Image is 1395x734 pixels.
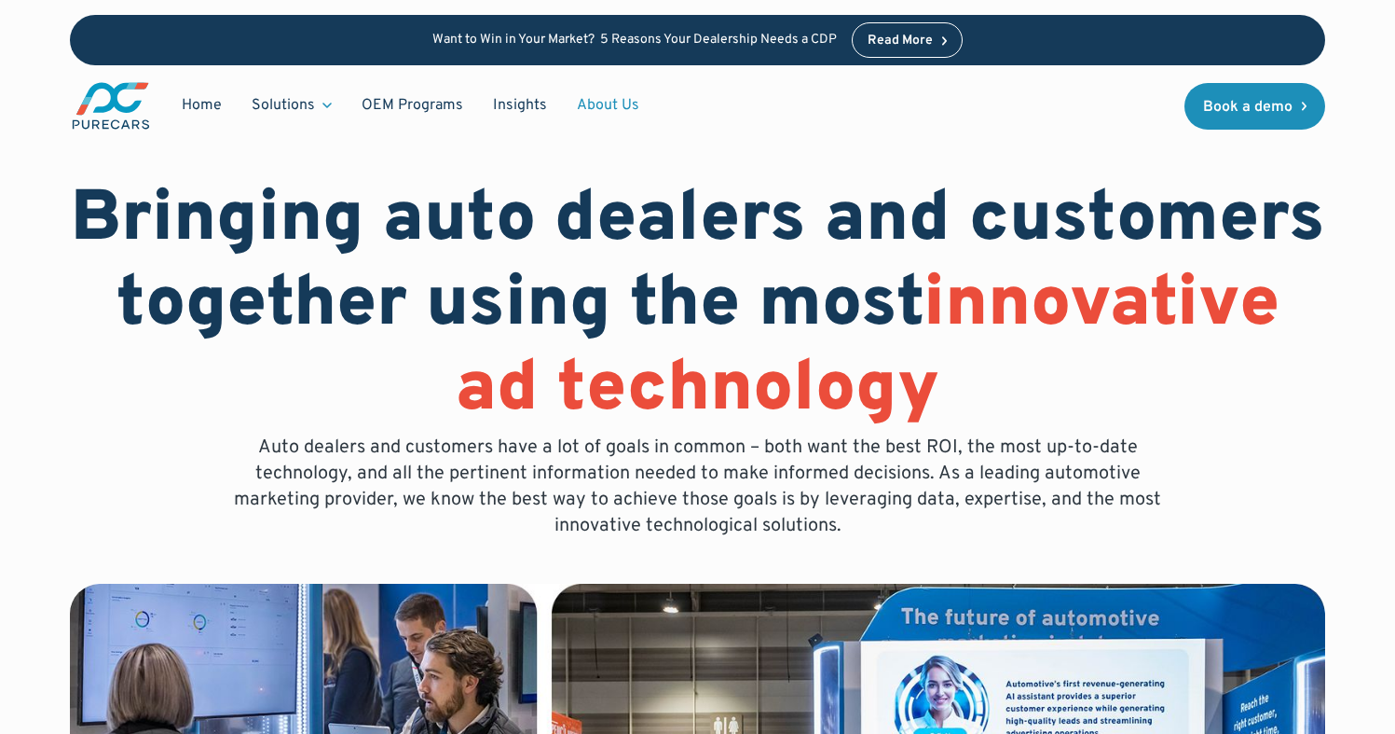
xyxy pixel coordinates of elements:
div: Solutions [252,95,315,116]
h1: Bringing auto dealers and customers together using the most [70,179,1325,435]
p: Auto dealers and customers have a lot of goals in common – both want the best ROI, the most up-to... [221,435,1175,539]
div: Book a demo [1203,100,1292,115]
a: About Us [562,88,654,123]
a: Insights [478,88,562,123]
img: purecars logo [70,80,152,132]
a: Book a demo [1184,83,1326,130]
a: OEM Programs [347,88,478,123]
a: Home [167,88,237,123]
div: Read More [868,35,933,48]
span: innovative ad technology [456,261,1279,436]
a: Read More [852,22,964,58]
p: Want to Win in Your Market? 5 Reasons Your Dealership Needs a CDP [432,33,837,48]
div: Solutions [237,88,347,123]
a: main [70,80,152,132]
